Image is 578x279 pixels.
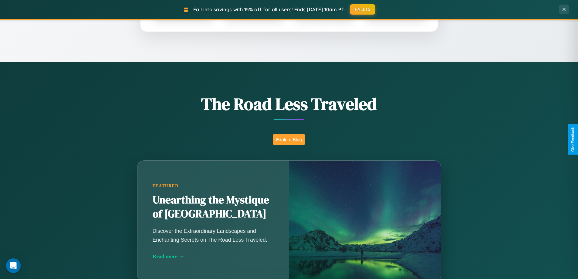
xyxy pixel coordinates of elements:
h2: Unearthing the Mystique of [GEOGRAPHIC_DATA] [153,193,274,221]
div: Featured [153,183,274,189]
div: Read more → [153,253,274,260]
div: Give Feedback [571,127,575,152]
span: Fall into savings with 15% off for all users! Ends [DATE] 10am PT. [193,6,345,12]
p: Discover the Extraordinary Landscapes and Enchanting Secrets on The Road Less Traveled. [153,227,274,244]
button: Explore Blog [273,134,305,145]
button: FALL15 [350,4,375,15]
h1: The Road Less Traveled [107,92,471,116]
div: Open Intercom Messenger [6,258,21,273]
